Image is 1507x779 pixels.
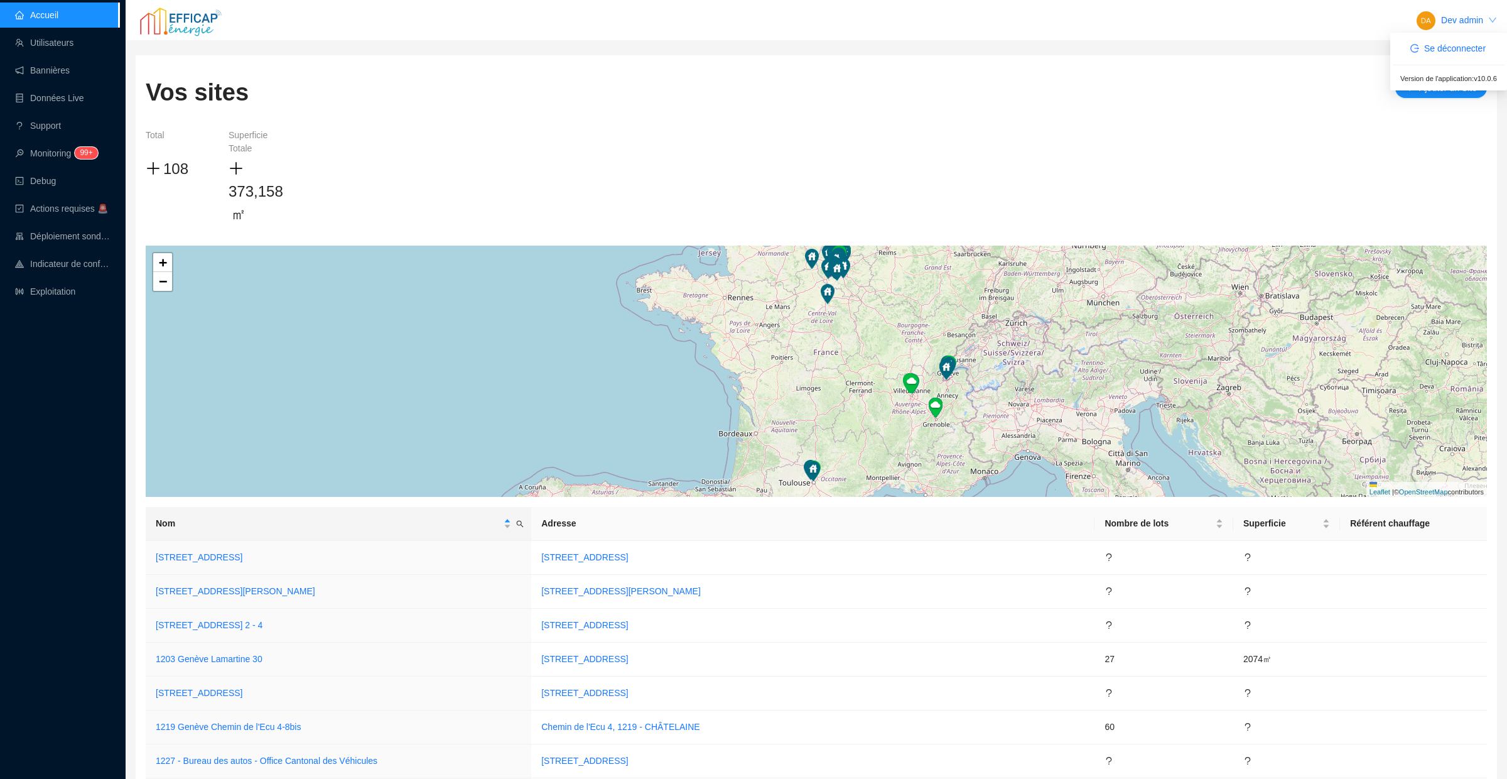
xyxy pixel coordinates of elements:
[159,273,167,289] span: −
[1243,553,1252,562] span: question
[146,161,161,176] span: plus
[1243,587,1252,596] span: question
[943,356,956,376] img: Marker
[829,259,843,279] img: Marker
[15,10,58,20] a: homeAccueil
[15,93,84,103] a: databaseDonnées Live
[821,284,835,304] img: Marker
[541,586,701,596] a: [STREET_ADDRESS][PERSON_NAME]
[541,620,628,630] a: [STREET_ADDRESS]
[1243,756,1252,765] span: question
[1243,517,1320,530] span: Superficie
[826,256,840,276] img: Marker
[153,272,172,291] a: Zoom out
[1105,654,1115,664] span: 27
[1410,44,1419,53] span: logout
[905,374,919,394] img: Marker
[1406,10,1507,30] button: Dev admin
[806,461,820,481] img: Marker
[163,160,188,177] span: 108
[1366,482,1487,498] div: © contributors
[146,78,249,107] h1: Vos sites
[831,247,845,267] img: Marker
[156,620,262,630] a: [STREET_ADDRESS] 2 - 4
[828,258,842,278] img: Marker
[516,520,524,528] span: search
[1441,15,1483,25] a: Dev admin
[1243,621,1252,629] span: question
[903,373,917,393] img: Marker
[827,258,841,278] img: Marker
[229,161,244,176] span: plus
[836,258,850,278] img: Marker
[942,356,956,376] img: Marker
[15,259,111,269] a: heat-mapIndicateur de confort
[1105,553,1113,562] span: question
[829,251,843,271] img: Marker
[156,688,242,698] a: [STREET_ADDRESS]
[1243,722,1252,731] span: question
[514,515,526,533] span: search
[1488,16,1497,25] span: down
[1233,507,1340,541] th: Superficie
[153,253,172,272] a: Zoom in
[531,507,1094,541] th: Adresse
[541,654,628,664] a: [STREET_ADDRESS]
[159,254,167,270] span: +
[15,65,70,75] a: notificationBannières
[1105,689,1113,697] span: question
[1417,11,1435,30] img: 21a1b9dc26c3388413a7383f0df45f3c
[15,148,94,158] a: monitorMonitoring99+
[828,259,842,279] img: Marker
[1400,75,1497,82] small: Version de l'application: v10.0.6
[156,517,501,530] span: Nom
[541,688,628,698] a: [STREET_ADDRESS]
[1424,42,1486,55] span: Se déconnecter
[229,183,283,200] span: 373,158
[30,204,108,214] span: Actions requises 🚨
[822,244,836,264] img: Marker
[146,507,531,541] th: Nom
[832,248,846,268] img: Marker
[156,586,315,596] a: [STREET_ADDRESS][PERSON_NAME]
[941,356,955,376] img: Marker
[1392,488,1394,496] span: |
[15,121,61,131] a: questionSupport
[1340,507,1487,541] th: Référent chauffage
[541,722,699,732] a: Chemin de l'Ecu 4, 1219 - CHÂTELAINE
[15,231,111,241] a: clusterDéploiement sondes
[827,258,841,278] img: Marker
[146,129,208,155] div: Total
[15,286,75,297] a: slidersExploitation
[929,398,943,418] img: Marker
[1105,756,1113,765] span: question
[75,147,97,159] sup: 114
[1400,39,1496,59] button: Se déconnecter
[821,259,835,279] img: Marker
[156,552,242,562] a: [STREET_ADDRESS]
[1105,587,1113,596] span: question
[828,258,842,278] img: Marker
[1243,654,1272,664] span: 2074 ㎡
[939,359,953,379] img: Marker
[824,257,838,277] img: Marker
[1369,482,1484,496] a: Leaflet
[805,249,819,269] img: Marker
[15,204,24,213] span: check-square
[231,203,246,226] span: ㎡
[1094,507,1233,541] th: Nombre de lots
[229,129,291,155] div: Superficie Totale
[807,460,821,481] img: Marker
[1105,722,1115,732] span: 60
[942,357,956,377] img: Marker
[804,460,818,480] img: Marker
[1105,517,1213,530] span: Nombre de lots
[1399,488,1448,496] a: OpenStreetMap
[831,249,845,269] img: Marker
[156,654,262,664] a: 1203 Genève Lamartine 30
[156,722,301,732] a: 1219 Genève Chemin de l'Ecu 4-8bis
[156,756,377,766] a: 1227 - Bureau des autos - Office Cantonal des Véhicules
